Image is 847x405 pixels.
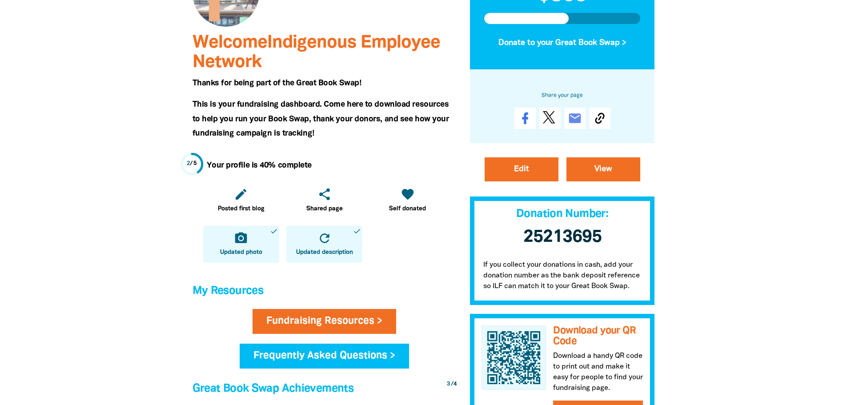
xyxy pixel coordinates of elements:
[220,248,262,257] span: Updated photo
[482,325,546,390] img: QR Code for Treasury's Great Book Swap
[187,160,197,168] div: / 5
[447,381,450,387] span: 3
[193,35,440,71] span: Welcome Indigenous Employee Network
[589,108,610,129] button: Copy Link
[286,226,362,263] a: refreshUpdated descriptiondone
[553,325,643,347] h3: Download your QR Code
[193,101,449,137] span: This is your fundraising dashboard. Come here to download resources to help you run your Book Swa...
[484,91,641,100] h6: Share your page
[317,187,332,201] i: share
[234,187,248,201] i: edit
[207,162,312,169] strong: Your profile is 40% complete
[470,251,655,305] p: If you collect your donations in cash, add your donation number as the bank deposit reference so ...
[485,157,558,181] a: Edit
[447,380,457,389] div: / 4
[523,229,602,245] span: 25213695
[270,227,278,235] i: done
[203,226,279,263] a: camera_altUpdated photodone
[253,309,396,334] a: Fundraising Resources >
[296,248,353,257] span: Updated description
[401,187,415,201] i: favorite
[306,205,343,213] span: Shared page
[568,111,582,125] i: email
[218,205,265,213] span: Posted first blog
[389,205,426,213] span: Self donated
[193,380,457,398] h4: Great Book Swap Achievements
[369,182,446,219] a: favoriteSelf donated
[353,227,361,235] i: done
[516,209,608,219] span: Donation Number:
[566,157,640,181] a: View
[539,108,561,129] a: Post
[203,182,279,219] a: editPosted first blog
[286,182,362,219] a: shareShared page
[234,231,248,245] i: camera_alt
[564,108,586,129] a: email
[193,286,264,296] span: My Resources
[317,231,332,245] i: refresh
[240,344,409,369] a: Frequently Asked Questions >
[484,31,641,55] button: Donate to your Great Book Swap >
[193,80,361,87] span: Thanks for being part of the Great Book Swap!
[514,108,536,129] a: Share
[187,161,190,166] span: 2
